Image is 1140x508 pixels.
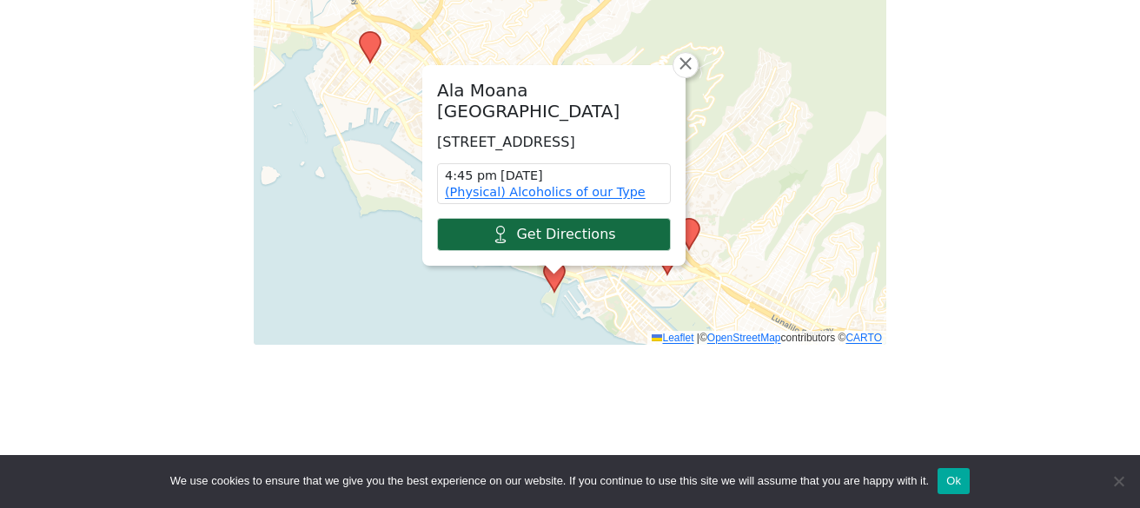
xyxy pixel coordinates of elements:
span: | [697,332,699,344]
div: © contributors © [647,331,886,346]
span: No [1110,472,1127,490]
a: CARTO [845,332,882,344]
a: Leaflet [652,332,693,344]
span: × [677,53,694,74]
a: OpenStreetMap [707,332,781,344]
a: (Physical) Alcoholics of our Type [445,185,646,199]
p: [STREET_ADDRESS] [437,132,671,153]
a: Close popup [673,52,699,78]
button: Ok [938,468,970,494]
a: Get Directions [437,218,671,251]
h2: Ala Moana [GEOGRAPHIC_DATA] [437,80,671,122]
time: 4:45 pm [445,168,663,184]
span: We use cookies to ensure that we give you the best experience on our website. If you continue to ... [170,472,929,490]
span: [DATE] [500,168,543,184]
